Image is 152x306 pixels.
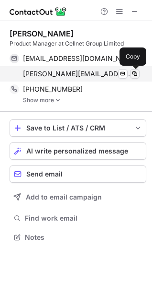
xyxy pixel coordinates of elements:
div: Product Manager at Cellnet Group Limited [10,39,146,48]
button: Send email [10,165,146,183]
button: Add to email campaign [10,188,146,206]
span: AI write personalized message [26,147,128,155]
a: Show more [23,97,146,104]
span: [PERSON_NAME][EMAIL_ADDRESS][PERSON_NAME][DOMAIN_NAME] [23,70,132,78]
button: AI write personalized message [10,142,146,160]
img: - [55,97,61,104]
span: Find work email [25,214,142,223]
button: Find work email [10,212,146,225]
div: Save to List / ATS / CRM [26,124,130,132]
button: save-profile-one-click [10,119,146,137]
span: Send email [26,170,63,178]
div: [PERSON_NAME] [10,29,74,38]
img: ContactOut v5.3.10 [10,6,67,17]
span: [PHONE_NUMBER] [23,85,83,94]
button: Notes [10,231,146,244]
span: [EMAIL_ADDRESS][DOMAIN_NAME] [23,54,132,63]
span: Add to email campaign [26,193,102,201]
span: Notes [25,233,142,242]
